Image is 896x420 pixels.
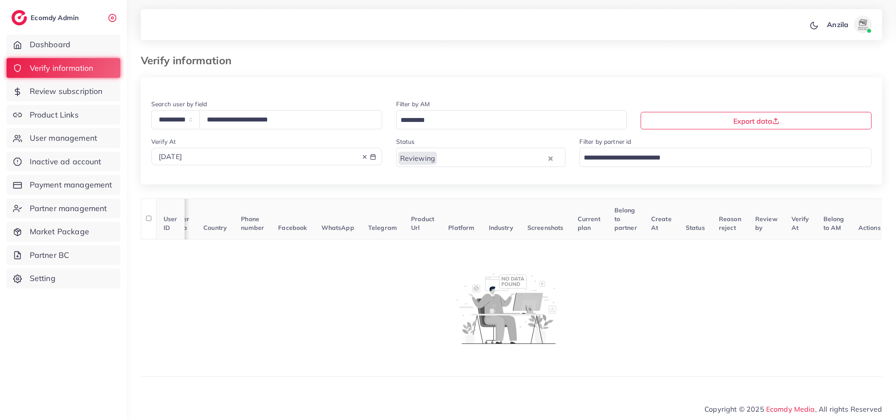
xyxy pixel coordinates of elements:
input: Search for option [397,114,616,127]
label: Search user by field [151,100,207,108]
span: Dashboard [30,39,70,50]
a: Inactive ad account [7,152,120,172]
span: Belong to AM [823,215,844,232]
span: Product Url [411,215,434,232]
span: Payment management [30,179,112,191]
a: User management [7,128,120,148]
a: Review subscription [7,81,120,101]
a: Setting [7,268,120,288]
span: Copyright © 2025 [704,404,882,414]
a: Ecomdy Media [766,405,815,413]
span: Industry [489,224,513,232]
span: Inactive ad account [30,156,101,167]
span: Country [203,224,227,232]
a: Payment management [7,175,120,195]
span: Facebook [278,224,307,232]
span: Screenshots [527,224,564,232]
button: Clear Selected [548,153,553,163]
a: logoEcomdy Admin [11,10,81,25]
span: Belong to partner [614,206,637,232]
label: Filter by partner id [579,137,631,146]
img: logo [11,10,27,25]
span: Actions [858,224,881,232]
a: Market Package [7,222,120,242]
span: Verify At [791,215,809,232]
span: Market Package [30,226,89,237]
span: User ID [164,215,178,232]
span: User management [30,132,97,144]
a: Product Links [7,105,120,125]
span: Reviewing [398,152,437,165]
span: Review subscription [30,86,103,97]
button: Export data [641,112,872,129]
span: Partner management [30,203,107,214]
span: Partner BC [30,250,70,261]
img: avatar [854,16,872,33]
a: Partner management [7,198,120,219]
span: Review by [755,215,777,232]
a: Dashboard [7,35,120,55]
label: Verify At [151,137,176,146]
span: Setting [30,273,56,284]
span: Product Links [30,109,79,121]
label: Status [396,137,415,146]
div: Search for option [579,148,872,167]
p: Anzila [827,19,848,30]
h2: Ecomdy Admin [31,14,81,22]
span: Current plan [578,215,600,232]
span: Reason reject [719,215,741,232]
span: Status [686,224,705,232]
span: Create At [651,215,672,232]
span: Phone number [241,215,264,232]
input: Search for option [438,151,546,165]
a: Anzilaavatar [822,16,875,33]
span: Verify information [30,62,94,74]
div: Search for option [396,110,627,129]
label: Filter by AM [396,100,430,108]
span: Platform [448,224,474,232]
a: Verify information [7,58,120,78]
span: Telegram [368,224,397,232]
a: Partner BC [7,245,120,265]
span: Export data [733,117,779,125]
input: Search for option [581,151,860,165]
span: , All rights Reserved [815,404,882,414]
img: No account [457,272,556,344]
span: WhatsApp [321,224,354,232]
span: [DATE] [159,152,182,161]
h3: Verify information [141,54,238,67]
div: Search for option [396,148,566,167]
